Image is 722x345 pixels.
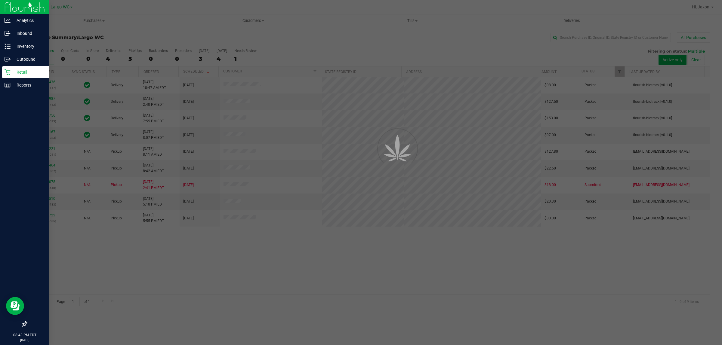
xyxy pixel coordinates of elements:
[5,82,11,88] inline-svg: Reports
[11,17,47,24] p: Analytics
[3,332,47,338] p: 08:43 PM EDT
[5,43,11,49] inline-svg: Inventory
[6,297,24,315] iframe: Resource center
[11,81,47,89] p: Reports
[11,43,47,50] p: Inventory
[5,56,11,62] inline-svg: Outbound
[3,338,47,342] p: [DATE]
[5,69,11,75] inline-svg: Retail
[11,30,47,37] p: Inbound
[11,56,47,63] p: Outbound
[5,17,11,23] inline-svg: Analytics
[5,30,11,36] inline-svg: Inbound
[11,69,47,76] p: Retail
